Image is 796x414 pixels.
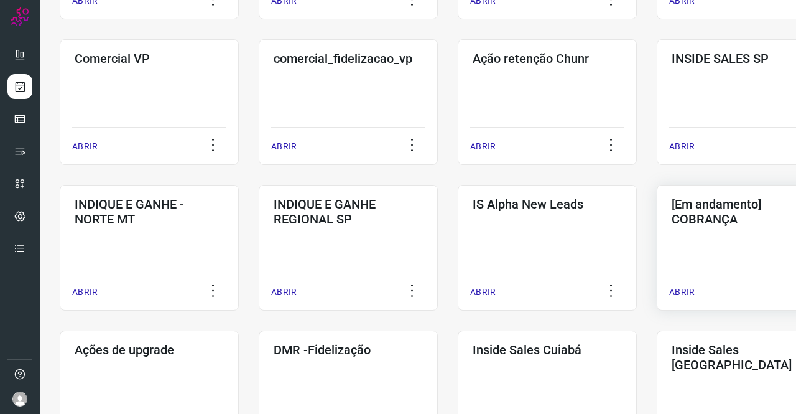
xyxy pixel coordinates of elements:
[470,286,496,299] p: ABRIR
[72,286,98,299] p: ABRIR
[271,286,297,299] p: ABRIR
[75,51,224,66] h3: Comercial VP
[473,51,622,66] h3: Ação retenção Chunr
[11,7,29,26] img: Logo
[75,342,224,357] h3: Ações de upgrade
[274,342,423,357] h3: DMR -Fidelização
[669,140,695,153] p: ABRIR
[669,286,695,299] p: ABRIR
[274,51,423,66] h3: comercial_fidelizacao_vp
[271,140,297,153] p: ABRIR
[473,342,622,357] h3: Inside Sales Cuiabá
[473,197,622,212] h3: IS Alpha New Leads
[274,197,423,227] h3: INDIQUE E GANHE REGIONAL SP
[72,140,98,153] p: ABRIR
[470,140,496,153] p: ABRIR
[75,197,224,227] h3: INDIQUE E GANHE - NORTE MT
[12,392,27,407] img: avatar-user-boy.jpg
